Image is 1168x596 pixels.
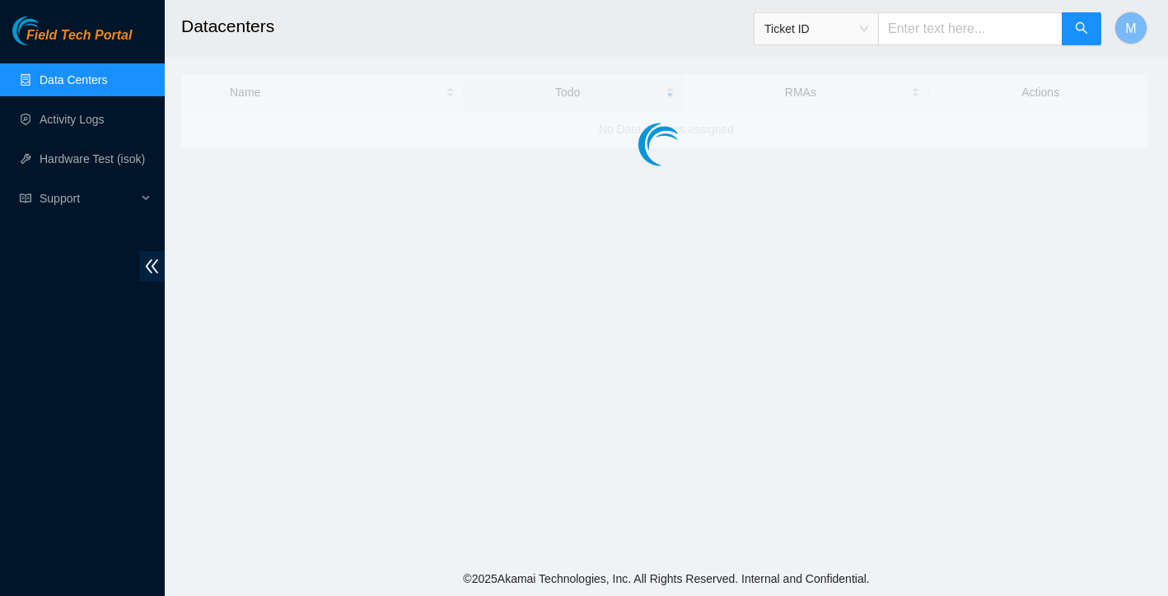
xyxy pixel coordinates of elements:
[20,193,31,204] span: read
[1062,12,1101,45] button: search
[40,182,137,215] span: Support
[1125,18,1136,39] span: M
[40,113,105,126] a: Activity Logs
[12,30,132,51] a: Akamai TechnologiesField Tech Portal
[40,152,145,165] a: Hardware Test (isok)
[12,16,83,45] img: Akamai Technologies
[26,28,132,44] span: Field Tech Portal
[1114,12,1147,44] button: M
[878,12,1063,45] input: Enter text here...
[764,16,868,41] span: Ticket ID
[40,73,107,86] a: Data Centers
[1075,21,1088,37] span: search
[139,251,165,282] span: double-left
[165,561,1168,596] footer: © 2025 Akamai Technologies, Inc. All Rights Reserved. Internal and Confidential.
